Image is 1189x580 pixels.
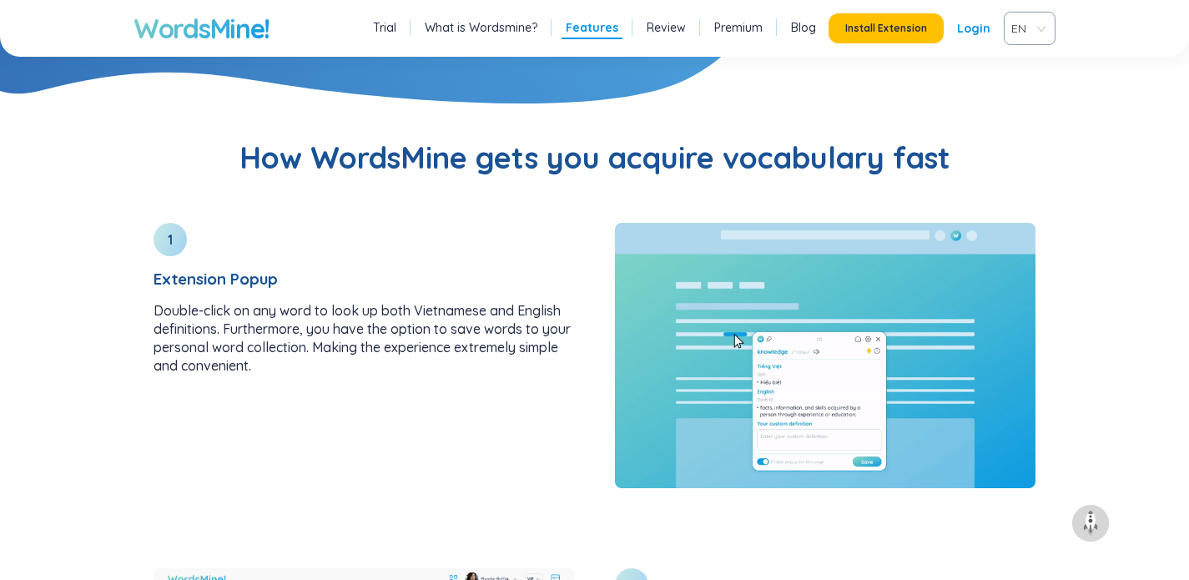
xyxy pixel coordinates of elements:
img: How WordsMine gets you acquire vocabulary fast [615,223,1036,488]
a: Features [566,19,618,36]
a: Trial [373,19,396,36]
h2: How WordsMine gets you acquire vocabulary fast [134,138,1055,178]
button: Install Extension [829,13,944,43]
span: VIE [1011,16,1041,41]
a: WordsMine! [134,12,270,45]
a: Premium [714,19,763,36]
a: Review [647,19,686,36]
p: Double-click on any word to look up both Vietnamese and English definitions. Furthermore, you hav... [154,301,575,375]
h3: Extension Popup [154,270,575,288]
span: Install Extension [845,22,927,35]
a: What is Wordsmine? [425,19,537,36]
div: 1 [154,223,187,256]
a: Login [957,13,990,43]
a: Blog [791,19,816,36]
img: to top [1077,510,1104,537]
